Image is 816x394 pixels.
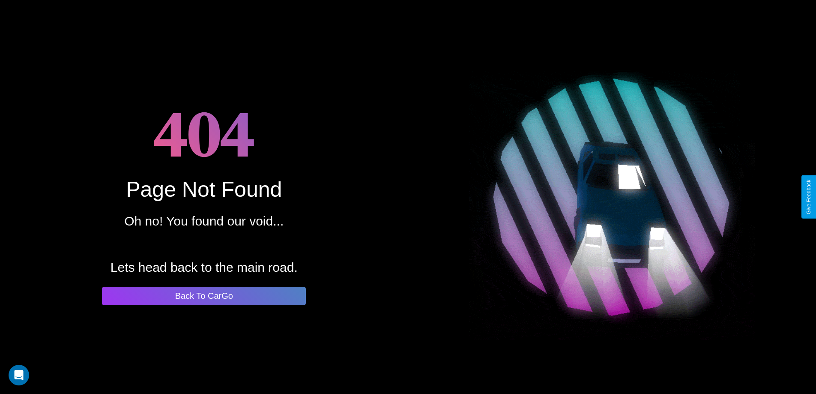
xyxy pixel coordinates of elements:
div: Give Feedback [806,180,812,214]
div: Page Not Found [126,177,282,202]
h1: 404 [153,89,255,177]
p: Oh no! You found our void... Lets head back to the main road. [111,210,298,279]
div: Open Intercom Messenger [9,365,29,385]
button: Back To CarGo [102,287,306,305]
img: spinning car [469,54,755,340]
